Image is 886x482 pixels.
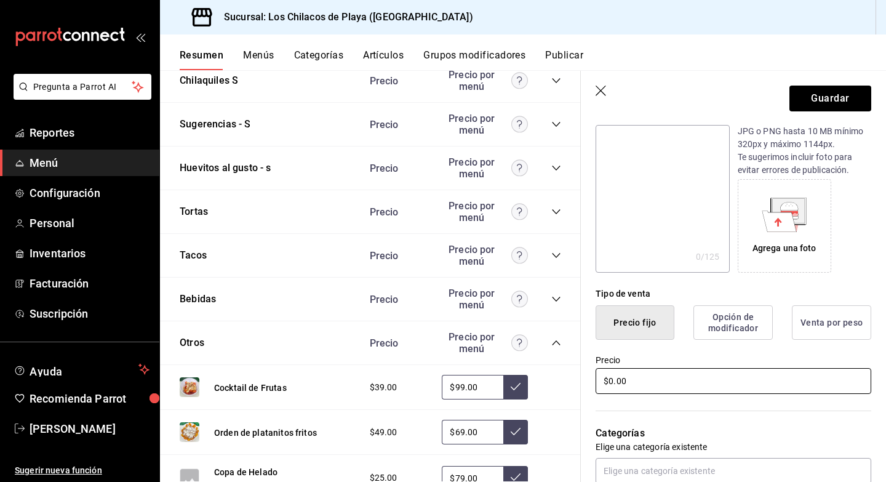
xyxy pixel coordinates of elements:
button: Artículos [363,49,404,70]
label: Precio [596,356,871,364]
p: Elige una categoría existente [596,441,871,453]
button: Orden de platanitos fritos [214,427,317,439]
button: collapse-category-row [551,119,561,129]
button: Cocktail de Frutas [214,382,287,394]
button: Huevitos al gusto - s [180,161,271,175]
span: Pregunta a Parrot AI [33,81,132,94]
button: Guardar [789,86,871,111]
span: Sugerir nueva función [15,464,150,477]
p: Categorías [596,426,871,441]
button: Menús [243,49,274,70]
img: Preview [180,377,199,397]
span: Inventarios [30,245,150,262]
button: collapse-category-row [551,251,561,260]
span: Reportes [30,124,150,141]
div: Precio por menú [442,331,528,355]
span: [PERSON_NAME] [30,420,150,437]
span: Configuración [30,185,150,201]
span: Suscripción [30,305,150,322]
span: $49.00 [370,426,397,439]
button: Copa de Helado [214,466,277,478]
div: Precio por menú [442,287,528,311]
div: Precio [357,294,436,305]
p: JPG o PNG hasta 10 MB mínimo 320px y máximo 1144px. Te sugerimos incluir foto para evitar errores... [738,125,871,177]
span: Personal [30,215,150,231]
button: open_drawer_menu [135,32,145,42]
button: collapse-category-row [551,207,561,217]
button: collapse-category-row [551,76,561,86]
input: Sin ajuste [442,420,503,444]
button: Tortas [180,205,208,219]
div: 0 /125 [696,251,720,263]
button: collapse-category-row [551,294,561,304]
div: Precio por menú [442,69,528,92]
div: Agrega una foto [741,182,828,270]
div: navigation tabs [180,49,886,70]
button: Chilaquiles S [180,74,238,88]
div: Precio por menú [442,156,528,180]
button: collapse-category-row [551,338,561,348]
a: Pregunta a Parrot AI [9,89,151,102]
span: Recomienda Parrot [30,390,150,407]
input: $0.00 [596,368,871,394]
input: Sin ajuste [442,375,503,400]
button: Resumen [180,49,223,70]
button: Publicar [545,49,583,70]
button: Sugerencias - S [180,118,251,132]
span: Menú [30,155,150,171]
div: Precio [357,250,436,262]
span: Ayuda [30,362,134,377]
button: Precio fijo [596,305,674,340]
button: Pregunta a Parrot AI [14,74,151,100]
div: Precio por menú [442,244,528,267]
button: Venta por peso [792,305,871,340]
button: Tacos [180,249,207,263]
div: Tipo de venta [596,287,871,300]
div: Precio [357,337,436,349]
div: Precio [357,206,436,218]
button: Opción de modificador [693,305,773,340]
div: Precio [357,119,436,131]
div: Precio [357,75,436,87]
button: collapse-category-row [551,163,561,173]
div: Precio por menú [442,113,528,136]
button: Otros [180,336,204,350]
img: Preview [180,422,199,442]
span: $39.00 [370,381,397,394]
div: Precio [357,163,436,174]
span: Facturación [30,275,150,292]
button: Bebidas [180,292,216,307]
div: Agrega una foto [752,242,816,255]
h3: Sucursal: Los Chilacos de Playa ([GEOGRAPHIC_DATA]) [214,10,473,25]
button: Grupos modificadores [423,49,525,70]
div: Precio por menú [442,200,528,223]
button: Categorías [294,49,344,70]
